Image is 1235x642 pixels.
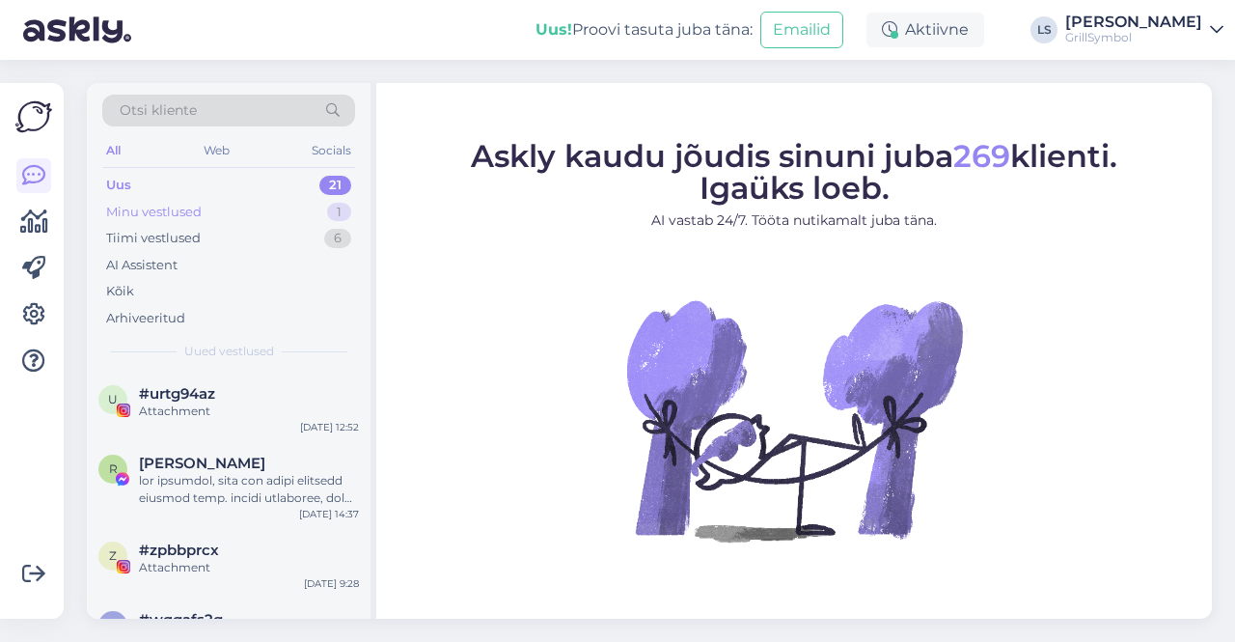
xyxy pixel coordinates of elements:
[866,13,984,47] div: Aktiivne
[139,542,219,559] span: #zpbbprcx
[139,455,265,472] span: Robert Szulc
[139,559,359,576] div: Attachment
[15,98,52,135] img: Askly Logo
[953,137,1010,175] span: 269
[184,343,274,360] span: Uued vestlused
[106,309,185,328] div: Arhiveeritud
[620,246,968,594] img: No Chat active
[106,256,178,275] div: AI Assistent
[106,229,201,248] div: Tiimi vestlused
[120,100,197,121] span: Otsi kliente
[1065,30,1202,45] div: GrillSymbol
[1030,16,1057,43] div: LS
[299,507,359,521] div: [DATE] 14:37
[139,403,359,420] div: Attachment
[139,472,359,507] div: lor ipsumdol, sita con adipi elitsedd eiusmod temp. incidi utlaboree, dol magnaa enima minim veni...
[139,385,215,403] span: #urtg94az
[324,229,351,248] div: 6
[535,18,753,42] div: Proovi tasuta juba täna:
[109,461,118,476] span: R
[300,420,359,434] div: [DATE] 12:52
[319,176,351,195] div: 21
[1065,14,1223,45] a: [PERSON_NAME]GrillSymbol
[109,548,117,563] span: z
[304,576,359,591] div: [DATE] 9:28
[308,138,355,163] div: Socials
[106,282,134,301] div: Kõik
[200,138,233,163] div: Web
[139,611,223,628] span: #wqgafs2g
[106,203,202,222] div: Minu vestlused
[108,392,118,406] span: u
[1065,14,1202,30] div: [PERSON_NAME]
[471,137,1117,207] span: Askly kaudu jõudis sinuni juba klienti. Igaüks loeb.
[107,618,120,632] span: w
[327,203,351,222] div: 1
[471,210,1117,231] p: AI vastab 24/7. Tööta nutikamalt juba täna.
[535,20,572,39] b: Uus!
[106,176,131,195] div: Uus
[760,12,843,48] button: Emailid
[102,138,124,163] div: All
